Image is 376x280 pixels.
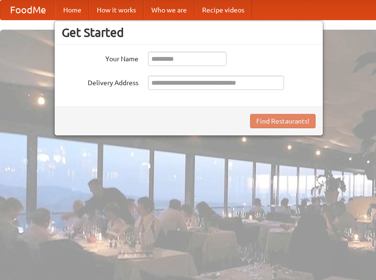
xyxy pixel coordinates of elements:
[0,0,56,20] a: FoodMe
[62,25,316,40] h3: Get Started
[62,76,138,88] label: Delivery Address
[56,0,89,20] a: Home
[194,0,252,20] a: Recipe videos
[89,0,144,20] a: How it works
[250,114,316,128] button: Find Restaurants!
[62,52,138,64] label: Your Name
[144,0,194,20] a: Who we are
